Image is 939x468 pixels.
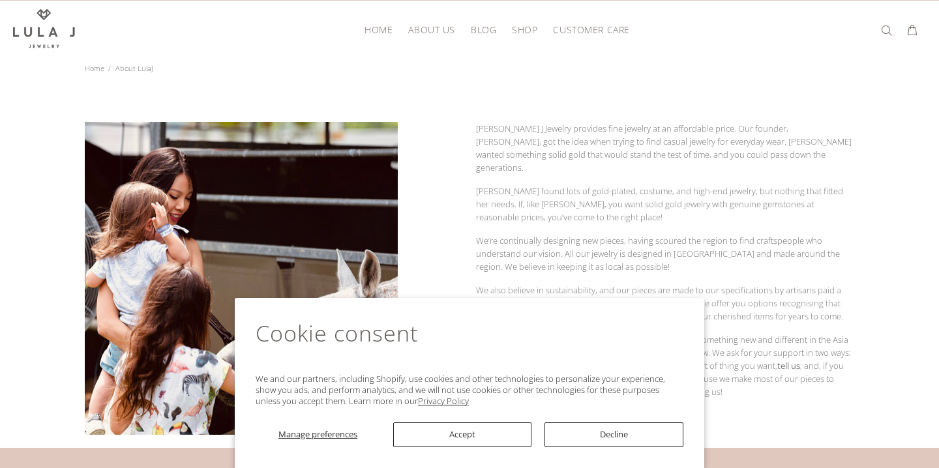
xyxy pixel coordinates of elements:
[256,319,683,362] h2: Cookie consent
[108,59,157,78] li: About LulaJ
[553,25,629,35] span: Customer Care
[471,25,496,35] span: Blog
[463,20,504,40] a: Blog
[512,25,537,35] span: Shop
[504,20,545,40] a: Shop
[393,422,532,447] button: Accept
[544,422,683,447] button: Decline
[476,122,854,174] p: [PERSON_NAME] J Jewelry provides fine jewelry at an affordable price. Our founder, [PERSON_NAME],...
[85,63,104,73] a: Home
[476,284,854,323] p: We also believe in sustainability, and our pieces are made to our specifications by artisans paid...
[777,360,800,372] a: tell us
[365,25,393,35] span: HOME
[256,422,380,447] button: Manage preferences
[476,184,854,224] p: [PERSON_NAME] found lots of gold-plated, costume, and high-end jewelry, but nothing that fitted h...
[400,20,462,40] a: About Us
[476,234,854,273] p: We’re continually designing new pieces, having scoured the region to find craftspeople who unders...
[256,373,683,407] p: We and our partners, including Shopify, use cookies and other technologies to personalize your ex...
[278,428,357,440] span: Manage preferences
[408,25,455,35] span: About Us
[418,395,469,407] a: Privacy Policy
[357,20,400,40] a: HOME
[545,20,629,40] a: Customer Care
